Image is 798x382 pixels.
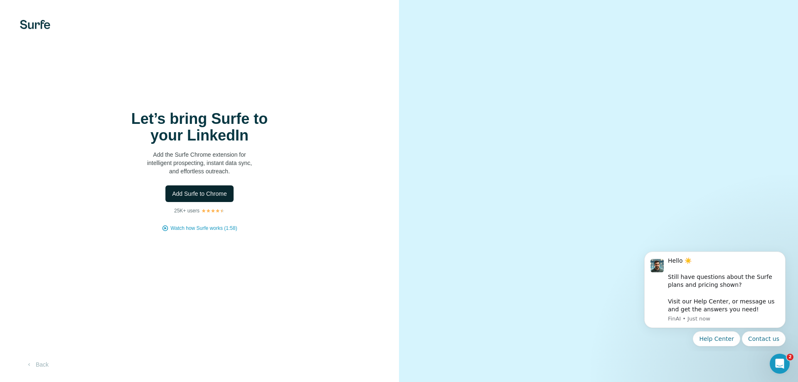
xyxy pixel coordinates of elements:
[116,150,283,175] p: Add the Surfe Chrome extension for intelligent prospecting, instant data sync, and effortless out...
[116,111,283,144] h1: Let’s bring Surfe to your LinkedIn
[174,207,199,214] p: 25K+ users
[632,244,798,351] iframe: Intercom notifications message
[20,20,50,29] img: Surfe's logo
[787,354,793,360] span: 2
[770,354,790,374] iframe: Intercom live chat
[170,224,237,232] button: Watch how Surfe works (1:58)
[172,190,227,198] span: Add Surfe to Chrome
[165,185,234,202] button: Add Surfe to Chrome
[20,357,54,372] button: Back
[201,208,225,213] img: Rating Stars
